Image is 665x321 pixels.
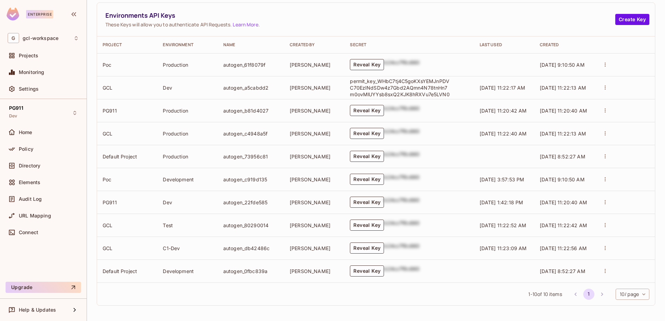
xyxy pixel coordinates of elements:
span: [DATE] 8:52:27 AM [540,268,585,274]
span: [DATE] 11:22:13 AM [540,85,586,91]
td: autogen_0fbc839a [218,260,284,282]
span: Settings [19,86,39,92]
td: [PERSON_NAME] [284,99,344,122]
td: PG911 [97,99,157,122]
div: Project [103,42,152,48]
td: autogen_db42486c [218,237,284,260]
button: actions [600,220,610,230]
div: Environment [163,42,212,48]
td: autogen_61f8079f [218,53,284,76]
td: Dev [157,191,217,214]
span: Dev [9,113,17,119]
span: [DATE] 11:22:42 AM [540,222,587,228]
span: 1 - 10 of 10 items [528,290,562,298]
div: 10 / page [616,289,649,300]
td: Test [157,214,217,237]
span: Audit Log [19,196,42,202]
td: autogen_a5cabdd2 [218,76,284,99]
td: [PERSON_NAME] [284,122,344,145]
td: C1-Dev [157,237,217,260]
td: autogen_c919d135 [218,168,284,191]
span: Projects [19,53,38,58]
span: Policy [19,146,33,152]
td: Poc [97,168,157,191]
td: GCL [97,214,157,237]
span: [DATE] 11:22:52 AM [480,222,527,228]
td: GCL [97,76,157,99]
span: [DATE] 11:20:40 AM [540,199,587,205]
span: [DATE] 9:10:50 AM [540,176,585,182]
span: Home [19,130,32,135]
button: actions [600,83,610,92]
button: actions [600,174,610,184]
button: Reveal Key [350,128,384,139]
span: [DATE] 11:23:09 AM [480,245,527,251]
span: G [8,33,19,43]
nav: pagination navigation [569,289,609,300]
span: [DATE] 11:22:56 AM [540,245,587,251]
td: [PERSON_NAME] [284,145,344,168]
button: actions [600,151,610,161]
button: actions [600,266,610,276]
button: page 1 [583,289,594,300]
span: Connect [19,230,38,235]
td: GCL [97,122,157,145]
span: PG911 [9,105,23,111]
div: Last Used [480,42,529,48]
td: Dev [157,76,217,99]
div: b24cc7f8c660 [384,220,419,231]
td: autogen_c4948a5f [218,122,284,145]
span: [DATE] 11:22:17 AM [480,85,526,91]
div: Created By [290,42,339,48]
td: [PERSON_NAME] [284,53,344,76]
div: b24cc7f8c660 [384,151,419,162]
div: Name [223,42,279,48]
td: [PERSON_NAME] [284,168,344,191]
span: [DATE] 11:20:40 AM [540,108,587,114]
button: Reveal Key [350,197,384,208]
div: Created [540,42,589,48]
td: autogen_22fde585 [218,191,284,214]
div: b24cc7f8c660 [384,105,419,116]
button: Create Key [615,14,649,25]
td: [PERSON_NAME] [284,191,344,214]
td: [PERSON_NAME] [284,237,344,260]
span: Environments API Keys [105,11,615,20]
span: Directory [19,163,40,168]
td: Production [157,122,217,145]
td: [PERSON_NAME] [284,76,344,99]
td: Poc [97,53,157,76]
td: [PERSON_NAME] [284,260,344,282]
td: Production [157,99,217,122]
div: b24cc7f8c660 [384,128,419,139]
span: Help & Updates [19,307,56,313]
button: actions [600,197,610,207]
button: actions [600,106,610,115]
button: actions [600,243,610,253]
td: Production [157,145,217,168]
button: Reveal Key [350,220,384,231]
button: actions [600,129,610,138]
span: [DATE] 11:22:40 AM [480,131,527,137]
button: Reveal Key [350,59,384,70]
span: [DATE] 3:57:53 PM [480,176,524,182]
td: PG911 [97,191,157,214]
span: [DATE] 11:20:42 AM [480,108,527,114]
button: Upgrade [6,282,81,293]
img: SReyMgAAAABJRU5ErkJggg== [7,8,19,20]
div: b24cc7f8c660 [384,265,419,277]
div: b24cc7f8c660 [384,174,419,185]
button: Reveal Key [350,265,384,277]
span: [DATE] 1:42:18 PM [480,199,523,205]
div: Enterprise [26,10,53,18]
span: [DATE] 9:10:50 AM [540,62,585,68]
span: URL Mapping [19,213,51,219]
div: b24cc7f8c660 [384,197,419,208]
td: autogen_80290014 [218,214,284,237]
td: Development [157,260,217,282]
td: Default Project [97,260,157,282]
span: [DATE] 11:22:13 AM [540,131,586,137]
div: b24cc7f8c660 [384,242,419,254]
div: b24cc7f8c660 [384,59,419,70]
td: autogen_b81d4027 [218,99,284,122]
